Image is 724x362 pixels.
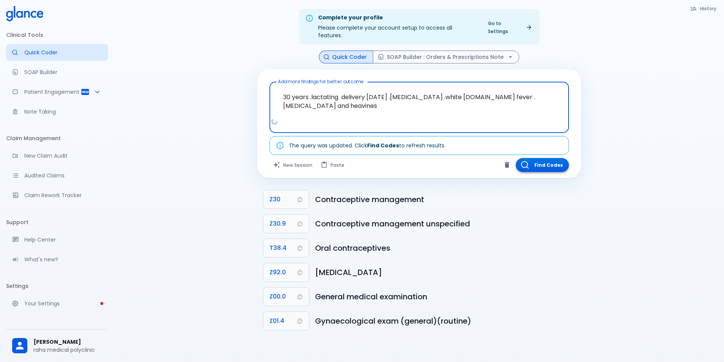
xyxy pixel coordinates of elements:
[269,243,287,253] span: T38.4
[269,316,284,326] span: Z01.4
[24,68,102,76] p: SOAP Builder
[275,85,564,118] textarea: 30 years .lactating delivery [DATE] .[MEDICAL_DATA] .white [DOMAIN_NAME] fever .[MEDICAL_DATA] an...
[263,312,309,330] button: Copy Code Z01.4 to clipboard
[6,103,108,120] a: Advanced note-taking
[318,14,477,22] div: Complete your profile
[373,51,519,64] button: SOAP Builder : Orders & Prescriptions Note
[317,158,349,172] button: Paste from clipboard
[269,194,280,205] span: Z30
[6,167,108,184] a: View audited claims
[24,300,102,307] p: Your Settings
[315,315,575,327] h6: Gynaecological examination (general)(routine)
[6,295,108,312] a: Please complete account setup
[24,256,102,263] p: What's new?
[367,142,399,149] strong: Find Codes
[6,129,108,147] li: Claim Management
[263,239,309,257] button: Copy Code T38.4 to clipboard
[315,291,575,303] h6: General medical examination
[6,277,108,295] li: Settings
[24,108,102,115] p: Note Taking
[315,242,575,254] h6: Oral contraceptives
[6,333,108,359] div: [PERSON_NAME]raha medical polyclinic
[318,11,477,42] div: Please complete your account setup to access all features.
[269,267,286,278] span: Z92.0
[315,218,575,230] h6: Contraceptive management, unspecified
[263,190,309,209] button: Copy Code Z30 to clipboard
[24,236,102,243] p: Help Center
[263,288,309,306] button: Copy Code Z00.0 to clipboard
[6,251,108,268] div: Recent updates and feature releases
[269,291,286,302] span: Z00.0
[501,159,513,171] button: Clear
[24,191,102,199] p: Claim Rework Tracker
[6,147,108,164] a: Audit a new claim
[263,215,309,233] button: Copy Code Z30.9 to clipboard
[24,152,102,160] p: New Claim Audit
[483,18,536,37] a: Go to Settings
[6,231,108,248] a: Get help from our support team
[6,213,108,231] li: Support
[269,218,286,229] span: Z30.9
[6,187,108,204] a: Monitor progress of claim corrections
[263,263,309,281] button: Copy Code Z92.0 to clipboard
[315,266,575,278] h6: Personal history of contraception
[33,346,102,354] p: raha medical polyclinic
[24,172,102,179] p: Audited Claims
[269,158,317,172] button: Clears all inputs and results.
[24,49,102,56] p: Quick Coder
[516,158,569,172] button: Find Codes
[24,88,81,96] p: Patient Engagement
[319,51,373,64] button: Quick Coder
[6,64,108,81] a: Docugen: Compose a clinical documentation in seconds
[6,26,108,44] li: Clinical Tools
[6,84,108,100] div: Patient Reports & Referrals
[686,3,721,14] button: History
[33,338,102,346] span: [PERSON_NAME]
[315,193,575,206] h6: Contraceptive management
[289,139,445,152] div: The query was updated. Click to refresh results.
[6,44,108,61] a: Moramiz: Find ICD10AM codes instantly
